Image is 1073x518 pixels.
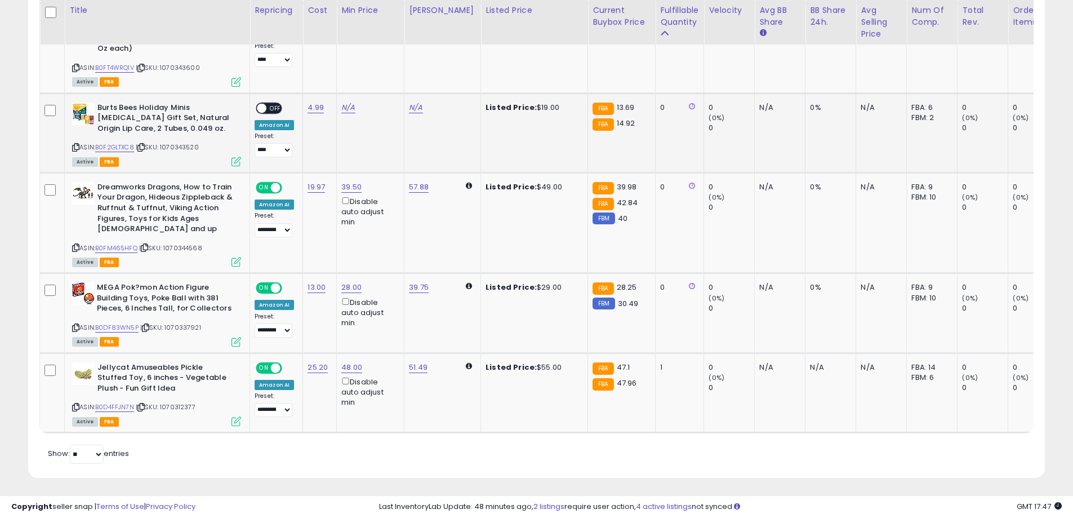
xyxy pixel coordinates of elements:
span: FBA [100,417,119,427]
div: 0 [1013,202,1058,212]
div: Velocity [709,5,750,16]
span: 39.98 [617,181,637,192]
span: OFF [266,103,284,113]
span: 47.96 [617,378,637,388]
span: Show: entries [48,448,129,459]
div: FBM: 10 [911,192,949,202]
span: | SKU: 1070344568 [139,243,202,253]
div: 0 [1013,103,1058,113]
div: Num of Comp. [911,5,952,28]
div: 0 [1013,282,1058,293]
div: $29.00 [486,282,579,293]
div: N/A [759,362,796,373]
a: 2 listings [533,501,564,512]
div: N/A [759,103,796,113]
div: Amazon AI [255,380,294,390]
small: (0%) [709,193,724,202]
small: (0%) [1013,294,1029,303]
small: FBM [593,298,615,309]
div: N/A [810,362,847,373]
span: ON [257,284,271,293]
a: N/A [341,102,355,113]
div: Preset: [255,132,294,158]
b: MEGA Pok?mon Action Figure Building Toys, Poke Ball with 381 Pieces, 6 Inches Tall, for Collectors [97,282,234,317]
div: ASIN: [72,182,241,265]
div: 0% [810,282,847,293]
a: 39.75 [409,282,429,293]
div: Avg Selling Price [861,5,902,40]
a: 48.00 [341,362,362,373]
a: 19.97 [308,181,325,193]
span: 40 [618,213,627,224]
div: 0 [709,362,754,373]
small: (0%) [1013,193,1029,202]
div: Disable auto adjust min [341,296,395,329]
span: 47.1 [617,362,630,373]
div: N/A [861,103,898,113]
small: (0%) [962,113,978,122]
span: All listings currently available for purchase on Amazon [72,417,98,427]
span: | SKU: 1070312377 [136,402,195,411]
div: FBA: 14 [911,362,949,373]
a: 13.00 [308,282,326,293]
div: 0 [1013,182,1058,192]
div: N/A [861,282,898,293]
div: Preset: [255,313,294,338]
span: FBA [100,258,119,267]
small: (0%) [962,373,978,382]
span: ON [257,183,271,192]
a: N/A [409,102,422,113]
span: All listings currently available for purchase on Amazon [72,157,98,167]
i: Calculated using Dynamic Max Price. [466,282,472,290]
div: ASIN: [72,103,241,165]
div: N/A [861,182,898,192]
strong: Copyright [11,501,52,512]
div: 0 [709,383,754,393]
div: Fulfillable Quantity [660,5,699,28]
span: 42.84 [617,197,638,208]
b: Jellycat Amuseables Pickle Stuffed Toy, 6 inches - Vegetable Plush - Fun Gift Idea [97,362,234,397]
span: 30.49 [618,298,639,309]
div: 0 [962,202,1008,212]
div: Last InventoryLab Update: 48 minutes ago, require user action, not synced. [379,502,1062,512]
a: B0DF83WN5P [95,323,139,333]
div: [PERSON_NAME] [409,5,476,16]
div: $19.00 [486,103,579,113]
div: FBM: 2 [911,113,949,123]
div: 0 [962,362,1008,373]
div: 0 [660,282,695,293]
div: FBM: 10 [911,293,949,303]
div: seller snap | | [11,502,195,512]
div: FBA: 9 [911,182,949,192]
div: 0 [962,383,1008,393]
span: All listings currently available for purchase on Amazon [72,337,98,347]
small: FBA [593,282,613,295]
small: (0%) [962,294,978,303]
div: 0 [709,103,754,113]
span: 13.69 [617,102,635,113]
div: Preset: [255,392,294,418]
div: 0 [962,123,1008,133]
div: 0 [709,202,754,212]
b: Listed Price: [486,102,537,113]
a: Terms of Use [96,501,144,512]
a: 4 active listings [636,501,692,512]
a: B0FT4WRQ1V [95,63,134,73]
img: 4132HqO+7wL._SL40_.jpg [72,362,95,385]
div: N/A [759,182,796,192]
div: 0 [1013,383,1058,393]
div: FBA: 9 [911,282,949,293]
div: Avg BB Share [759,5,800,28]
b: Listed Price: [486,282,537,293]
span: All listings currently available for purchase on Amazon [72,77,98,87]
div: Listed Price [486,5,583,16]
div: 0 [660,182,695,192]
div: ASIN: [72,282,241,345]
small: (0%) [709,294,724,303]
a: 25.20 [308,362,328,373]
i: Calculated using Dynamic Max Price. [466,182,472,189]
div: 0 [962,282,1008,293]
div: Ordered Items [1013,5,1054,28]
div: Amazon AI [255,300,294,310]
i: Calculated using Dynamic Max Price. [466,362,472,370]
